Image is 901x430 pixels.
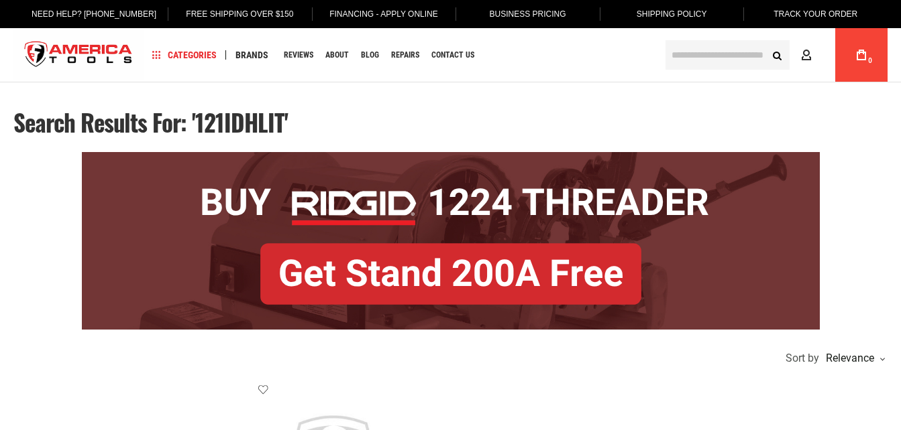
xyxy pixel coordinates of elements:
[82,152,820,330] img: BOGO: Buy RIDGID® 1224 Threader, Get Stand 200A Free!
[385,46,425,64] a: Repairs
[391,51,419,59] span: Repairs
[786,353,819,364] span: Sort by
[637,9,707,19] span: Shipping Policy
[146,46,223,64] a: Categories
[431,51,474,59] span: Contact Us
[152,50,217,60] span: Categories
[823,353,884,364] div: Relevance
[284,51,313,59] span: Reviews
[13,104,287,139] span: Search results for: '121IDHLIT'
[235,50,268,60] span: Brands
[764,42,790,68] button: Search
[361,51,379,59] span: Blog
[13,30,144,80] a: store logo
[868,57,872,64] span: 0
[849,28,874,82] a: 0
[319,46,355,64] a: About
[278,46,319,64] a: Reviews
[82,152,820,162] a: BOGO: Buy RIDGID® 1224 Threader, Get Stand 200A Free!
[355,46,385,64] a: Blog
[13,30,144,80] img: America Tools
[425,46,480,64] a: Contact Us
[325,51,349,59] span: About
[229,46,274,64] a: Brands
